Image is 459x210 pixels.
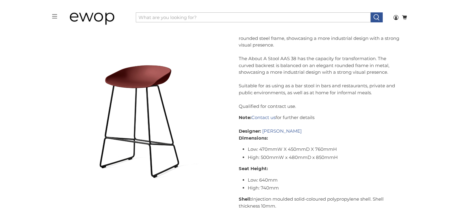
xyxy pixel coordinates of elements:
[262,128,302,134] a: [PERSON_NAME]
[239,115,251,120] strong: Note:
[248,177,402,184] li: Low: 640mm
[239,114,402,141] p: for further details
[239,166,268,171] strong: Seat Height:
[239,196,252,202] strong: Shell:
[248,146,402,153] li: Low: 470mmW X 450mmD X 760mmH
[248,154,402,161] li: High: 500mmW x 480mmD x 850mmH
[251,115,276,120] a: Contact us
[136,12,371,23] input: What are you looking for?
[58,17,221,180] a: HAY About A Stool AAS38 Brick with Black Powder Coated Solid Steel Base
[239,28,402,110] p: Minimalistic About A Stool is a plastic bar stool with a curved backrest, rounded steel frame, sh...
[239,128,261,134] strong: Designer:
[239,135,268,141] strong: Dimensions:
[248,185,402,192] li: High: 740mm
